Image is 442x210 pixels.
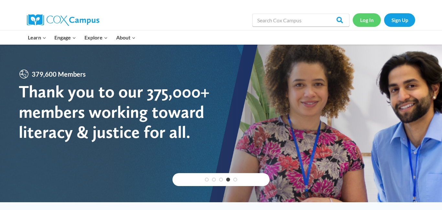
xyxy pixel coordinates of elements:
button: Child menu of Explore [80,31,112,44]
button: Child menu of Learn [24,31,50,44]
div: Thank you to our 375,000+ members working toward literacy & justice for all. [19,82,221,142]
img: Cox Campus [27,14,99,26]
span: 379,600 Members [29,69,88,79]
a: 1 [205,178,209,182]
nav: Primary Navigation [24,31,139,44]
a: 2 [212,178,216,182]
button: Child menu of About [112,31,140,44]
button: Child menu of Engage [50,31,81,44]
a: 3 [219,178,223,182]
a: Sign Up [384,13,415,27]
nav: Secondary Navigation [353,13,415,27]
input: Search Cox Campus [252,14,349,27]
a: 5 [233,178,237,182]
a: 4 [226,178,230,182]
a: Log In [353,13,381,27]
